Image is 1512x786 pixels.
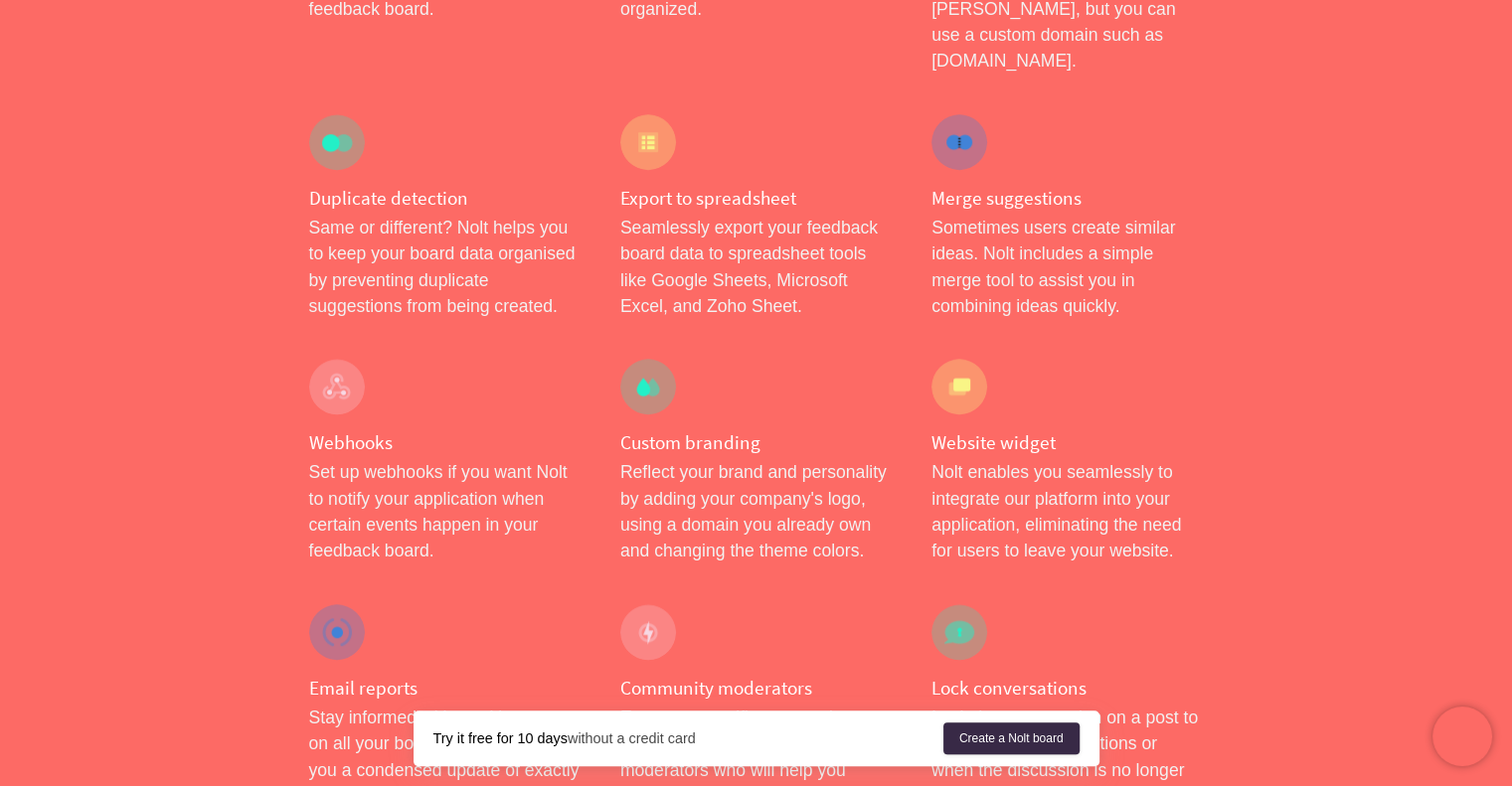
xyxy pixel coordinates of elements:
iframe: Chatra live chat [1432,707,1492,766]
h4: Webhooks [309,430,581,455]
h4: Website widget [931,430,1203,455]
h4: Community moderators [620,676,892,701]
p: Same or different? Nolt helps you to keep your board data organised by preventing duplicate sugge... [309,215,581,320]
h4: Duplicate detection [309,186,581,211]
h4: Merge suggestions [931,186,1203,211]
h4: Custom branding [620,430,892,455]
p: Sometimes users create similar ideas. Nolt includes a simple merge tool to assist you in combinin... [931,215,1203,320]
h4: Email reports [309,676,581,701]
p: Nolt enables you seamlessly to integrate our platform into your application, eliminating the need... [931,459,1203,564]
a: Create a Nolt board [943,722,1080,754]
p: Set up webhooks if you want Nolt to notify your application when certain events happen in your fe... [309,459,581,564]
p: Seamlessly export your feedback board data to spreadsheet tools like Google Sheets, Microsoft Exc... [620,215,892,320]
h4: Lock conversations [931,676,1203,701]
p: Reflect your brand and personality by adding your company's logo, using a domain you already own ... [620,459,892,564]
strong: Try it free for 10 days [433,730,568,746]
div: without a credit card [433,728,943,748]
h4: Export to spreadsheet [620,186,892,211]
